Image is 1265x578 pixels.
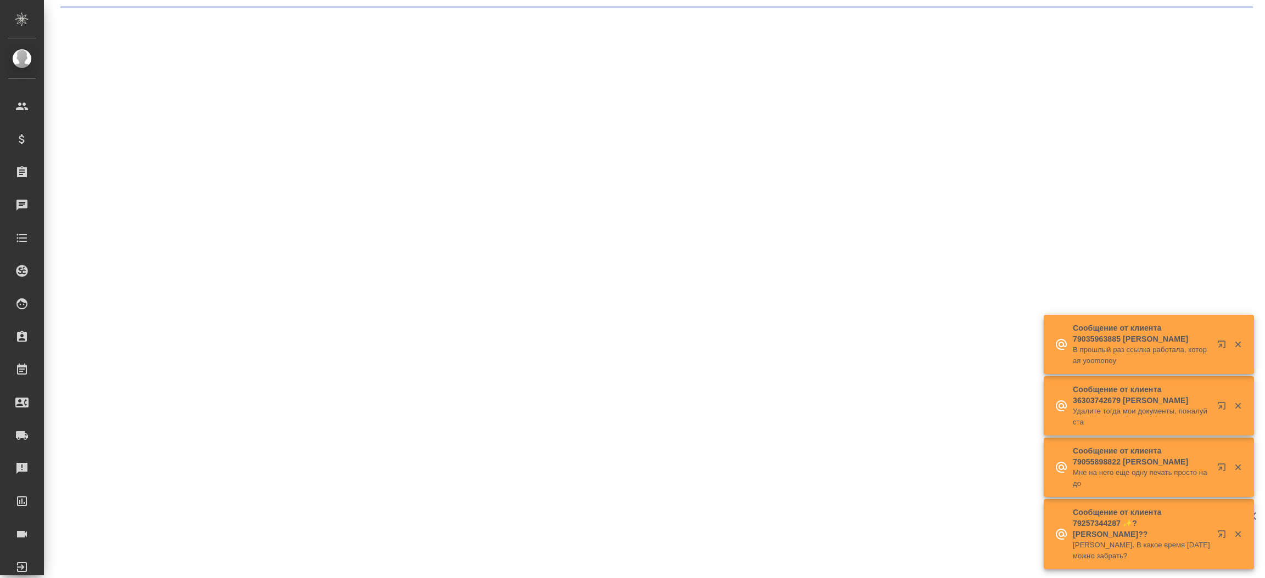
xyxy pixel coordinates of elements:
p: Сообщение от клиента 36303742679 [PERSON_NAME] [1073,384,1210,406]
button: Открыть в новой вкладке [1211,523,1237,549]
button: Открыть в новой вкладке [1211,395,1237,421]
button: Открыть в новой вкладке [1211,333,1237,360]
p: Мне на него еще одну печать просто надо [1073,467,1210,489]
p: В прошлый раз ссылка работала, которая yoomoney [1073,344,1210,366]
button: Закрыть [1227,462,1249,472]
button: Закрыть [1227,339,1249,349]
button: Закрыть [1227,529,1249,539]
button: Открыть в новой вкладке [1211,456,1237,483]
p: Сообщение от клиента 79257344287 ✨?[PERSON_NAME]?? [1073,507,1210,540]
p: Сообщение от клиента 79035963885 [PERSON_NAME] [1073,322,1210,344]
p: [PERSON_NAME]. В какое время [DATE] можно забрать? [1073,540,1210,562]
p: Удалите тогда мои документы, пожалуйста [1073,406,1210,428]
button: Закрыть [1227,401,1249,411]
p: Сообщение от клиента 79055898822 [PERSON_NAME] [1073,445,1210,467]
